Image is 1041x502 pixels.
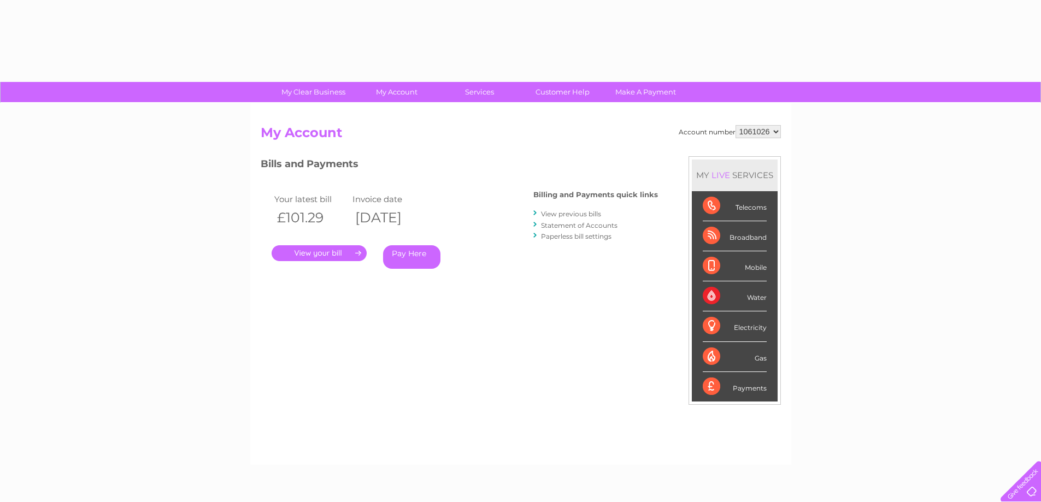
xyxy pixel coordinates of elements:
a: Statement of Accounts [541,221,617,229]
div: Mobile [703,251,767,281]
a: . [272,245,367,261]
th: £101.29 [272,206,350,229]
div: Account number [679,125,781,138]
a: My Clear Business [268,82,358,102]
a: Paperless bill settings [541,232,611,240]
h4: Billing and Payments quick links [533,191,658,199]
div: Telecoms [703,191,767,221]
td: Invoice date [350,192,428,206]
th: [DATE] [350,206,428,229]
h2: My Account [261,125,781,146]
a: My Account [351,82,442,102]
div: Water [703,281,767,311]
div: Gas [703,342,767,372]
a: Services [434,82,525,102]
a: Customer Help [517,82,608,102]
div: LIVE [709,170,732,180]
div: Payments [703,372,767,401]
div: Electricity [703,311,767,341]
h3: Bills and Payments [261,156,658,175]
a: Make A Payment [601,82,691,102]
div: Broadband [703,221,767,251]
a: Pay Here [383,245,440,269]
a: View previous bills [541,210,601,218]
div: MY SERVICES [692,160,778,191]
td: Your latest bill [272,192,350,206]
